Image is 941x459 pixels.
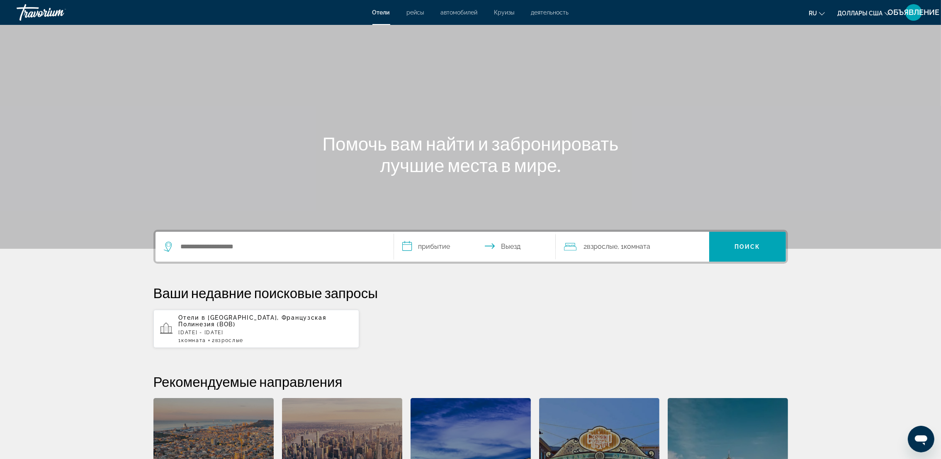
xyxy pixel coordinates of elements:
h2: Рекомендуемые направления [153,373,788,390]
div: Виджет поиска [156,232,786,262]
button: Изменение языка [809,7,825,19]
span: Доллары США [837,10,883,17]
span: ru [809,10,817,17]
span: ОБЪЯВЛЕНИЕ [888,8,940,17]
h1: Помочь вам найти и забронировать лучшие места в мире. [315,133,626,176]
a: Круизы [494,9,515,16]
button: Путешественники: 2 взрослых, 0 детей [556,232,709,262]
a: рейсы [407,9,424,16]
span: Отели в [GEOGRAPHIC_DATA] [179,314,277,321]
a: автомобилей [441,9,478,16]
input: Поиск направления от отеля [180,240,381,253]
font: 1 [179,338,182,343]
font: 2 [584,243,587,250]
p: [DATE] - [DATE] [179,330,353,335]
font: 2 [212,338,215,343]
button: Искать [709,232,786,262]
a: Травориум [17,2,100,23]
button: Выберите дату заезда и выезда [394,232,556,262]
p: Ваши недавние поисковые запросы [153,284,788,301]
button: Пользовательское меню [903,4,924,21]
span: Поиск [734,243,761,250]
a: Отели [372,9,390,16]
a: деятельность [531,9,569,16]
span: , Французская Полинезия (BOB) [179,314,326,328]
span: Взрослые [587,243,618,250]
button: Изменить валюту [837,7,890,19]
iframe: Кнопка запуска окна обмена сообщениями [908,426,934,452]
button: Отели в [GEOGRAPHIC_DATA], Французская Полинезия (BOB)[DATE] - [DATE]1Комната2Взрослые [153,309,360,348]
font: , 1 [618,243,624,250]
span: Комната [624,243,651,250]
span: Взрослые [215,338,243,343]
span: Комната [181,338,206,343]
